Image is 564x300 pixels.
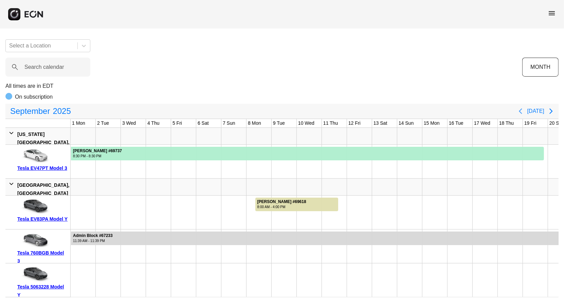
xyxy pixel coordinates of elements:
button: September2025 [6,104,75,118]
div: 18 Thu [498,119,515,127]
span: September [9,104,51,118]
div: 16 Tue [448,119,465,127]
div: 3 Wed [121,119,137,127]
div: 8:30 PM - 8:30 PM [73,154,122,159]
div: 8:00 AM - 4:00 PM [257,204,306,209]
span: menu [548,9,556,17]
div: 5 Fri [171,119,183,127]
div: 11 Thu [322,119,339,127]
div: 4 Thu [146,119,161,127]
div: 12 Fri [347,119,362,127]
div: 17 Wed [473,119,492,127]
div: [US_STATE][GEOGRAPHIC_DATA], [GEOGRAPHIC_DATA] [17,130,69,155]
p: All times are in EDT [5,82,559,90]
div: Rented for 30 days by Roxanne Hoffner Current status is rental [71,145,544,160]
div: [PERSON_NAME] #69737 [73,148,122,154]
div: 2 Tue [96,119,110,127]
img: car [17,147,51,164]
button: Previous page [514,104,527,118]
p: On subscription [15,93,53,101]
div: 1 Mon [71,119,87,127]
div: 14 Sun [397,119,415,127]
div: 9 Tue [272,119,286,127]
div: [PERSON_NAME] #69618 [257,199,306,204]
button: Next page [544,104,558,118]
div: 8 Mon [247,119,262,127]
div: Tesla EV83PA Model Y [17,215,68,223]
div: 11:39 AM - 11:39 PM [73,238,113,243]
label: Search calendar [24,63,64,71]
span: 2025 [51,104,72,118]
button: [DATE] [527,105,544,117]
img: car [17,266,51,283]
div: 19 Fri [523,119,538,127]
div: Tesla 760BGB Model 3 [17,249,68,265]
div: 7 Sun [221,119,237,127]
div: Rented for 4 days by Lewis Kanengiser Current status is verified [255,196,339,211]
div: Tesla 5063228 Model Y [17,283,68,299]
button: MONTH [522,58,559,77]
img: car [17,232,51,249]
div: 6 Sat [196,119,210,127]
div: 10 Wed [297,119,316,127]
div: [GEOGRAPHIC_DATA], [GEOGRAPHIC_DATA] [17,181,69,197]
div: 15 Mon [422,119,441,127]
div: Admin Block #67233 [73,233,113,238]
div: Tesla EV47PT Model 3 [17,164,68,172]
img: car [17,198,51,215]
div: 13 Sat [372,119,388,127]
